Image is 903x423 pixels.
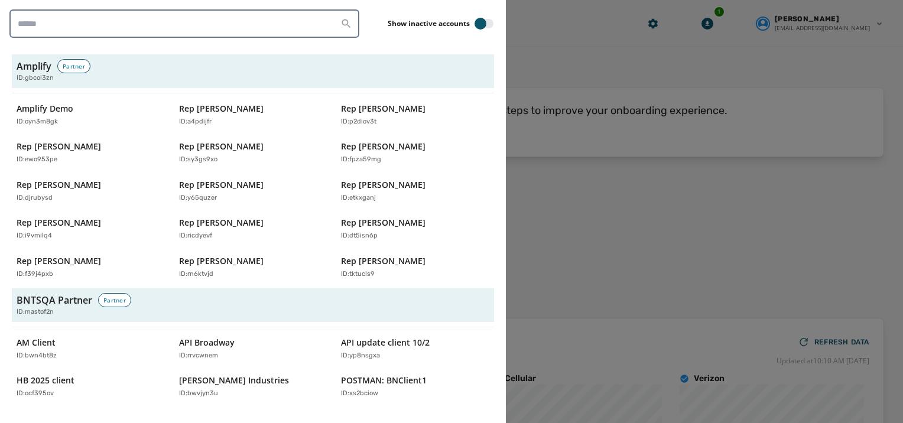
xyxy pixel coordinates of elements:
[17,231,52,241] p: ID: i9vmilq4
[341,351,380,361] p: ID: yp8nsgxa
[12,332,170,366] button: AM ClientID:bwn4bt8z
[341,103,425,115] p: Rep [PERSON_NAME]
[17,351,57,361] p: ID: bwn4bt8z
[341,337,430,349] p: API update client 10/2
[17,389,54,399] p: ID: ocf395ov
[57,59,90,73] div: Partner
[17,293,92,307] h3: BNTSQA Partner
[17,375,74,386] p: HB 2025 client
[341,155,381,165] p: ID: fpza59mg
[12,370,170,404] button: HB 2025 clientID:ocf395ov
[12,98,170,132] button: Amplify DemoID:oyn3m8gk
[174,98,332,132] button: Rep [PERSON_NAME]ID:a4pdijfr
[341,179,425,191] p: Rep [PERSON_NAME]
[17,337,56,349] p: AM Client
[336,174,494,208] button: Rep [PERSON_NAME]ID:etkxganj
[17,179,101,191] p: Rep [PERSON_NAME]
[341,231,378,241] p: ID: dt5isn6p
[12,54,494,88] button: AmplifyPartnerID:gbcoi3zn
[179,179,264,191] p: Rep [PERSON_NAME]
[336,332,494,366] button: API update client 10/2ID:yp8nsgxa
[17,103,73,115] p: Amplify Demo
[17,269,53,279] p: ID: f39j4pxb
[17,307,54,317] span: ID: mastof2n
[12,174,170,208] button: Rep [PERSON_NAME]ID:djrubysd
[179,103,264,115] p: Rep [PERSON_NAME]
[179,269,213,279] p: ID: rn6ktvjd
[17,217,101,229] p: Rep [PERSON_NAME]
[179,117,212,127] p: ID: a4pdijfr
[341,389,378,399] p: ID: xs2bciow
[174,174,332,208] button: Rep [PERSON_NAME]ID:y65quzer
[98,293,131,307] div: Partner
[341,117,376,127] p: ID: p2diov3t
[17,193,53,203] p: ID: djrubysd
[179,193,217,203] p: ID: y65quzer
[336,370,494,404] button: POSTMAN: BNClient1ID:xs2bciow
[341,255,425,267] p: Rep [PERSON_NAME]
[336,212,494,246] button: Rep [PERSON_NAME]ID:dt5isn6p
[17,141,101,152] p: Rep [PERSON_NAME]
[179,231,212,241] p: ID: ricdyevf
[174,332,332,366] button: API BroadwayID:rrvcwnem
[17,73,54,83] span: ID: gbcoi3zn
[17,255,101,267] p: Rep [PERSON_NAME]
[388,19,470,28] label: Show inactive accounts
[336,250,494,284] button: Rep [PERSON_NAME]ID:tktucls9
[174,370,332,404] button: [PERSON_NAME] IndustriesID:bwvjyn3u
[179,155,217,165] p: ID: sy3gs9xo
[179,337,235,349] p: API Broadway
[341,217,425,229] p: Rep [PERSON_NAME]
[174,136,332,170] button: Rep [PERSON_NAME]ID:sy3gs9xo
[341,375,427,386] p: POSTMAN: BNClient1
[336,98,494,132] button: Rep [PERSON_NAME]ID:p2diov3t
[179,375,289,386] p: [PERSON_NAME] Industries
[179,141,264,152] p: Rep [PERSON_NAME]
[12,212,170,246] button: Rep [PERSON_NAME]ID:i9vmilq4
[17,59,51,73] h3: Amplify
[336,136,494,170] button: Rep [PERSON_NAME]ID:fpza59mg
[179,389,218,399] p: ID: bwvjyn3u
[341,269,375,279] p: ID: tktucls9
[341,193,376,203] p: ID: etkxganj
[174,250,332,284] button: Rep [PERSON_NAME]ID:rn6ktvjd
[17,155,57,165] p: ID: ewo953pe
[17,117,58,127] p: ID: oyn3m8gk
[179,351,218,361] p: ID: rrvcwnem
[179,255,264,267] p: Rep [PERSON_NAME]
[12,288,494,322] button: BNTSQA PartnerPartnerID:mastof2n
[174,212,332,246] button: Rep [PERSON_NAME]ID:ricdyevf
[12,250,170,284] button: Rep [PERSON_NAME]ID:f39j4pxb
[12,136,170,170] button: Rep [PERSON_NAME]ID:ewo953pe
[179,217,264,229] p: Rep [PERSON_NAME]
[341,141,425,152] p: Rep [PERSON_NAME]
